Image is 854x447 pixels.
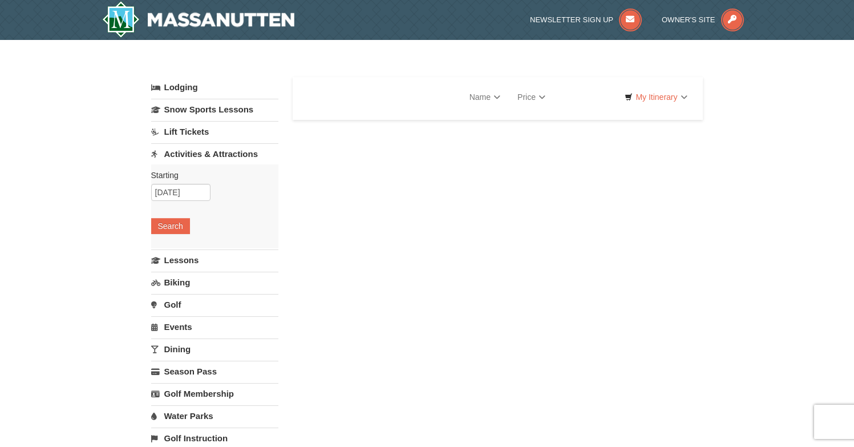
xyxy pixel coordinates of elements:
[151,249,278,271] a: Lessons
[530,15,642,24] a: Newsletter Sign Up
[151,383,278,404] a: Golf Membership
[151,272,278,293] a: Biking
[151,77,278,98] a: Lodging
[151,339,278,360] a: Dining
[151,316,278,337] a: Events
[151,170,270,181] label: Starting
[151,361,278,382] a: Season Pass
[151,218,190,234] button: Search
[151,143,278,164] a: Activities & Attractions
[662,15,744,24] a: Owner's Site
[102,1,295,38] img: Massanutten Resort Logo
[461,86,509,108] a: Name
[151,121,278,142] a: Lift Tickets
[102,1,295,38] a: Massanutten Resort
[151,294,278,315] a: Golf
[151,99,278,120] a: Snow Sports Lessons
[662,15,715,24] span: Owner's Site
[617,88,694,106] a: My Itinerary
[530,15,613,24] span: Newsletter Sign Up
[509,86,554,108] a: Price
[151,405,278,426] a: Water Parks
